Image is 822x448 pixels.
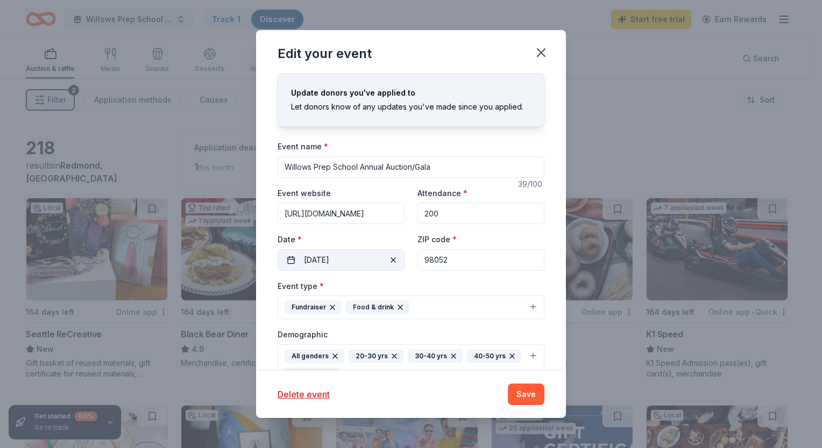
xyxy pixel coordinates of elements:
button: [DATE] [278,249,405,271]
input: 20 [417,203,544,224]
div: 39 /100 [518,178,544,191]
input: 12345 (U.S. only) [417,249,544,271]
div: Food & drink [346,300,409,314]
input: Spring Fundraiser [278,156,544,178]
label: Event type [278,281,324,292]
input: https://www... [278,203,405,224]
div: 40-50 yrs [467,349,521,363]
label: Attendance [417,188,467,199]
label: ZIP code [417,234,457,245]
button: Save [508,384,544,405]
div: 50-60 yrs [285,367,339,381]
div: 20-30 yrs [349,349,403,363]
div: Edit your event [278,45,372,62]
div: 30-40 yrs [408,349,463,363]
div: Update donors you've applied to [291,86,531,99]
div: All genders [285,349,344,363]
button: Delete event [278,388,330,401]
div: Let donors know of any updates you've made since you applied. [291,100,531,113]
label: Demographic [278,329,328,340]
div: Fundraiser [285,300,342,314]
label: Event name [278,141,328,152]
button: All genders20-30 yrs30-40 yrs40-50 yrs50-60 yrs [278,344,544,386]
label: Event website [278,188,331,199]
button: FundraiserFood & drink [278,295,544,319]
label: Date [278,234,405,245]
